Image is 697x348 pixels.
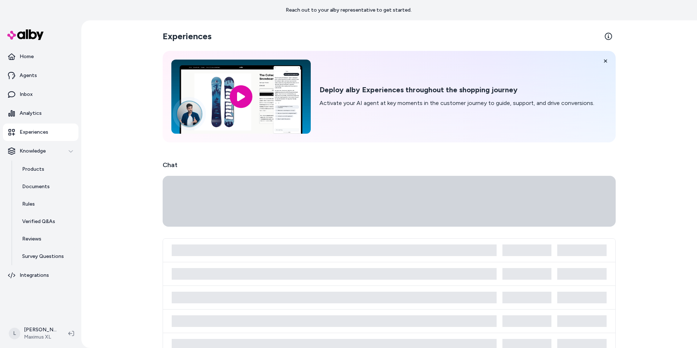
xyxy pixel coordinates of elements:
[3,124,78,141] a: Experiences
[15,161,78,178] a: Products
[22,166,44,173] p: Products
[4,322,62,345] button: L[PERSON_NAME]Maximus XL
[15,248,78,265] a: Survey Questions
[22,253,64,260] p: Survey Questions
[20,72,37,79] p: Agents
[9,328,20,339] span: L
[22,235,41,243] p: Reviews
[3,48,78,65] a: Home
[3,142,78,160] button: Knowledge
[20,129,48,136] p: Experiences
[20,147,46,155] p: Knowledge
[22,183,50,190] p: Documents
[319,99,594,108] p: Activate your AI agent at key moments in the customer journey to guide, support, and drive conver...
[20,53,34,60] p: Home
[7,29,44,40] img: alby Logo
[22,218,55,225] p: Verified Q&As
[3,86,78,103] a: Inbox
[286,7,412,14] p: Reach out to your alby representative to get started.
[3,67,78,84] a: Agents
[15,178,78,195] a: Documents
[15,213,78,230] a: Verified Q&As
[3,267,78,284] a: Integrations
[24,326,57,333] p: [PERSON_NAME]
[163,31,212,42] h2: Experiences
[20,91,33,98] p: Inbox
[22,201,35,208] p: Rules
[3,105,78,122] a: Analytics
[15,195,78,213] a: Rules
[319,85,594,94] h2: Deploy alby Experiences throughout the shopping journey
[24,333,57,341] span: Maximus XL
[20,272,49,279] p: Integrations
[20,110,42,117] p: Analytics
[163,160,616,170] h2: Chat
[15,230,78,248] a: Reviews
